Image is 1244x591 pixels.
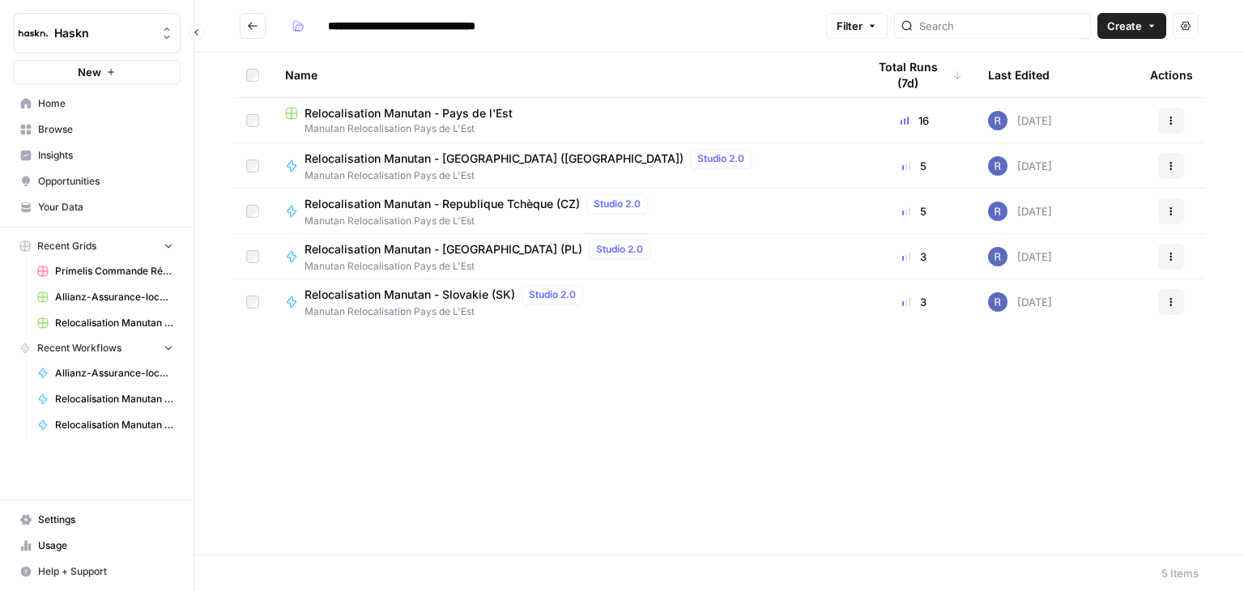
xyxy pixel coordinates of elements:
div: Actions [1150,53,1193,97]
a: Relocalisation Manutan - [GEOGRAPHIC_DATA] (PL) [30,386,181,412]
a: Primelis Commande Rédaction Netlinking (2).csv [30,258,181,284]
span: Manutan Relocalisation Pays de L'Est [305,304,590,319]
span: Studio 2.0 [596,242,643,257]
span: Manutan Relocalisation Pays de L'Est [305,259,657,274]
a: Settings [13,507,181,533]
div: 16 [867,113,962,129]
img: u6bh93quptsxrgw026dpd851kwjs [988,156,1008,176]
div: 3 [867,294,962,310]
a: Relocalisation Manutan - [GEOGRAPHIC_DATA] (PL)Studio 2.0Manutan Relocalisation Pays de L'Est [285,240,841,274]
span: Usage [38,538,173,553]
div: [DATE] [988,247,1052,266]
span: Relocalisation Manutan - Pays de l'Est [305,105,513,121]
a: Allianz-Assurance-local v2 Grid [30,284,181,310]
a: Relocalisation Manutan - [GEOGRAPHIC_DATA] ([GEOGRAPHIC_DATA])Studio 2.0Manutan Relocalisation Pa... [285,149,841,183]
a: Browse [13,117,181,142]
div: [DATE] [988,111,1052,130]
span: Primelis Commande Rédaction Netlinking (2).csv [55,264,173,278]
span: Studio 2.0 [529,287,576,302]
span: Browse [38,122,173,137]
span: Filter [837,18,863,34]
div: 5 [867,203,962,219]
span: Haskn [54,25,152,41]
span: Settings [38,512,173,527]
a: Relocalisation Manutan - Slovakie (SK)Studio 2.0Manutan Relocalisation Pays de L'Est [285,285,841,319]
a: Relocalisation Manutan - [GEOGRAPHIC_DATA] ([GEOGRAPHIC_DATA]) [30,412,181,438]
div: [DATE] [988,292,1052,312]
div: Total Runs (7d) [867,53,962,97]
span: Manutan Relocalisation Pays de L'Est [285,121,841,136]
span: Manutan Relocalisation Pays de L'Est [305,214,654,228]
img: u6bh93quptsxrgw026dpd851kwjs [988,292,1008,312]
button: Create [1097,13,1166,39]
a: Relocalisation Manutan - Pays de l'Est [30,310,181,336]
button: Filter [826,13,888,39]
span: Your Data [38,200,173,215]
span: Relocalisation Manutan - [GEOGRAPHIC_DATA] ([GEOGRAPHIC_DATA]) [55,418,173,432]
button: Workspace: Haskn [13,13,181,53]
a: Insights [13,142,181,168]
span: Allianz-Assurance-local v2 Grid [55,290,173,304]
span: Manutan Relocalisation Pays de L'Est [305,168,758,183]
button: Go back [240,13,266,39]
span: Relocalisation Manutan - [GEOGRAPHIC_DATA] (PL) [305,241,582,257]
span: Studio 2.0 [697,151,744,166]
button: Recent Workflows [13,336,181,360]
span: Relocalisation Manutan - Republique Tchèque (CZ) [305,196,580,212]
img: u6bh93quptsxrgw026dpd851kwjs [988,111,1008,130]
div: Name [285,53,841,97]
span: Help + Support [38,564,173,579]
span: Relocalisation Manutan - Pays de l'Est [55,316,173,330]
img: u6bh93quptsxrgw026dpd851kwjs [988,247,1008,266]
div: 3 [867,249,962,265]
span: Studio 2.0 [594,197,641,211]
span: Relocalisation Manutan - [GEOGRAPHIC_DATA] (PL) [55,392,173,406]
button: Help + Support [13,559,181,585]
span: Relocalisation Manutan - Slovakie (SK) [305,287,515,303]
span: Home [38,96,173,111]
a: Relocalisation Manutan - Pays de l'EstManutan Relocalisation Pays de L'Est [285,105,841,136]
a: Relocalisation Manutan - Republique Tchèque (CZ)Studio 2.0Manutan Relocalisation Pays de L'Est [285,194,841,228]
a: Home [13,91,181,117]
span: Recent Grids [37,239,96,253]
span: Opportunities [38,174,173,189]
div: Last Edited [988,53,1050,97]
a: Your Data [13,194,181,220]
a: Opportunities [13,168,181,194]
span: Allianz-Assurance-local v2 [55,366,173,381]
input: Search [919,18,1084,34]
span: Create [1107,18,1142,34]
div: 5 [867,158,962,174]
img: u6bh93quptsxrgw026dpd851kwjs [988,202,1008,221]
span: Insights [38,148,173,163]
div: [DATE] [988,156,1052,176]
button: Recent Grids [13,234,181,258]
a: Usage [13,533,181,559]
div: [DATE] [988,202,1052,221]
span: New [78,64,101,80]
img: Haskn Logo [19,19,48,48]
span: Relocalisation Manutan - [GEOGRAPHIC_DATA] ([GEOGRAPHIC_DATA]) [305,151,684,167]
div: 5 Items [1161,565,1199,581]
button: New [13,60,181,84]
span: Recent Workflows [37,341,121,355]
a: Allianz-Assurance-local v2 [30,360,181,386]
